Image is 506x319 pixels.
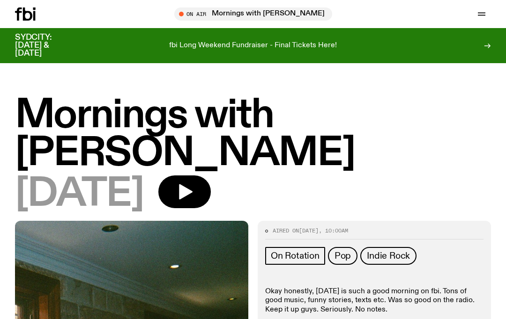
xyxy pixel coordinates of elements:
p: fbi Long Weekend Fundraiser - Final Tickets Here! [169,42,337,50]
span: On Rotation [271,251,320,261]
p: Okay honestly, [DATE] is such a good morning on fbi. Tons of good music, funny stories, texts etc... [265,287,484,314]
span: Pop [335,251,351,261]
span: Aired on [273,227,299,234]
a: On Rotation [265,247,325,265]
span: , 10:00am [319,227,348,234]
h1: Mornings with [PERSON_NAME] [15,97,491,173]
span: [DATE] [299,227,319,234]
span: Indie Rock [367,251,410,261]
button: On AirMornings with [PERSON_NAME] [174,7,332,21]
h3: SYDCITY: [DATE] & [DATE] [15,34,75,58]
a: Indie Rock [360,247,417,265]
a: Pop [328,247,357,265]
span: [DATE] [15,175,143,213]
